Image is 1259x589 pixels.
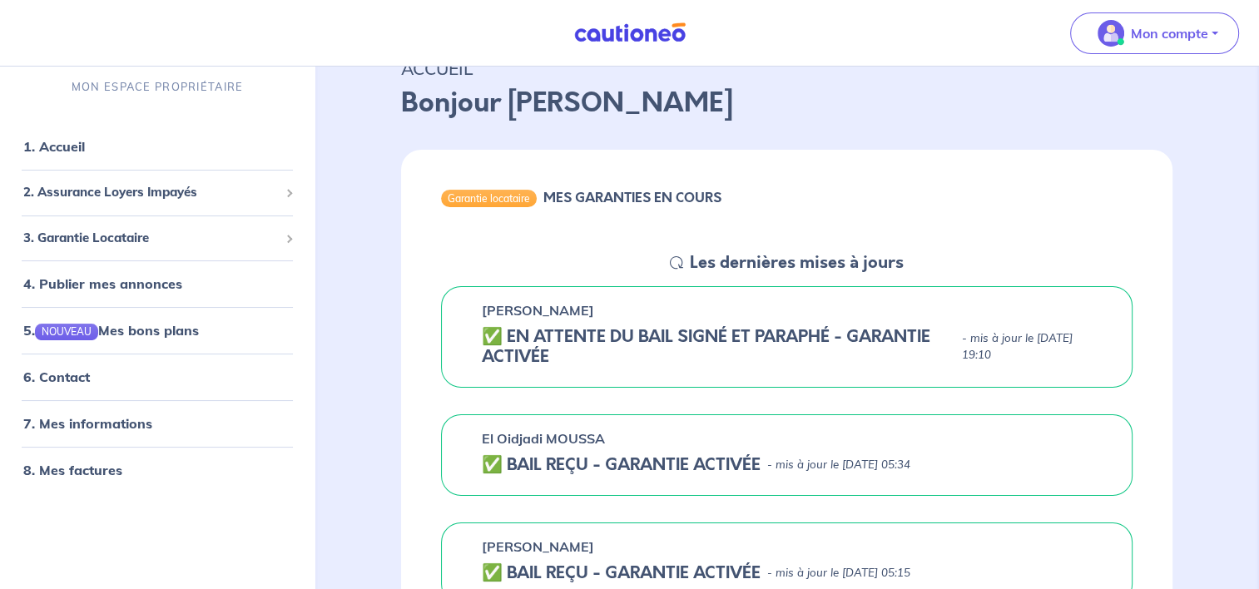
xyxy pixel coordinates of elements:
[482,327,954,367] h5: ✅️️️ EN ATTENTE DU BAIL SIGNÉ ET PARAPHÉ - GARANTIE ACTIVÉE
[7,407,308,440] div: 7. Mes informations
[482,300,594,320] p: [PERSON_NAME]
[23,369,90,385] a: 6. Contact
[482,455,761,475] h5: ✅ BAIL REÇU - GARANTIE ACTIVÉE
[482,563,1092,583] div: state: CONTRACT-VALIDATED, Context: NOT-LESSOR,IS-GL-CAUTION-IN-LANDLORD
[401,83,1172,123] p: Bonjour [PERSON_NAME]
[7,130,308,163] div: 1. Accueil
[23,415,152,432] a: 7. Mes informations
[23,462,122,478] a: 8. Mes factures
[1098,20,1124,47] img: illu_account_valid_menu.svg
[72,79,243,95] p: MON ESPACE PROPRIÉTAIRE
[767,565,910,582] p: - mis à jour le [DATE] 05:15
[7,267,308,300] div: 4. Publier mes annonces
[23,183,279,202] span: 2. Assurance Loyers Impayés
[1131,23,1208,43] p: Mon compte
[482,563,761,583] h5: ✅ BAIL REÇU - GARANTIE ACTIVÉE
[7,221,308,254] div: 3. Garantie Locataire
[23,228,279,247] span: 3. Garantie Locataire
[7,176,308,209] div: 2. Assurance Loyers Impayés
[7,314,308,347] div: 5.NOUVEAUMes bons plans
[7,453,308,487] div: 8. Mes factures
[482,428,605,448] p: El Oidjadi MOUSSA
[543,190,721,205] h6: MES GARANTIES EN COURS
[23,275,182,292] a: 4. Publier mes annonces
[690,253,904,273] h5: Les dernières mises à jours
[482,327,1092,367] div: state: CONTRACT-SIGNED, Context: NOT-LESSOR,IS-GL-CAUTION-IN-LANDLORD
[482,537,594,557] p: [PERSON_NAME]
[767,457,910,473] p: - mis à jour le [DATE] 05:34
[568,22,692,43] img: Cautioneo
[401,53,1172,83] p: ACCUEIL
[962,330,1092,364] p: - mis à jour le [DATE] 19:10
[23,322,199,339] a: 5.NOUVEAUMes bons plans
[7,360,308,393] div: 6. Contact
[1070,12,1239,54] button: illu_account_valid_menu.svgMon compte
[482,455,1092,475] div: state: CONTRACT-VALIDATED, Context: NOT-LESSOR,IS-GL-CAUTION-IN-LANDLORD
[441,190,537,206] div: Garantie locataire
[23,138,85,155] a: 1. Accueil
